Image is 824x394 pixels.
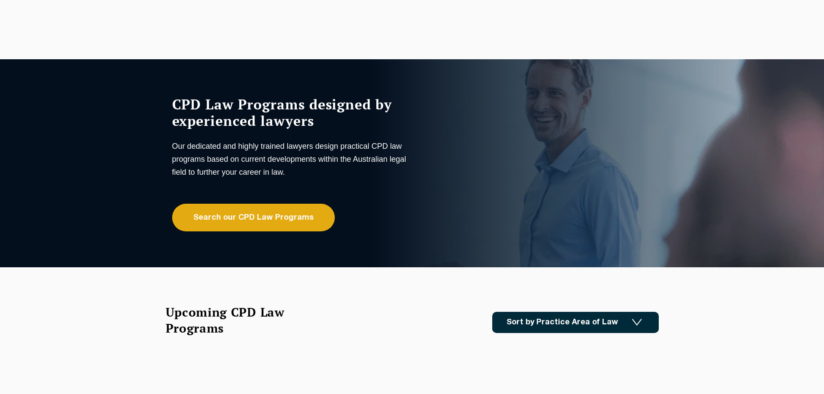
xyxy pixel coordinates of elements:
[632,319,642,326] img: Icon
[172,140,410,179] p: Our dedicated and highly trained lawyers design practical CPD law programs based on current devel...
[172,204,335,231] a: Search our CPD Law Programs
[166,304,306,336] h2: Upcoming CPD Law Programs
[492,312,659,333] a: Sort by Practice Area of Law
[172,96,410,129] h1: CPD Law Programs designed by experienced lawyers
